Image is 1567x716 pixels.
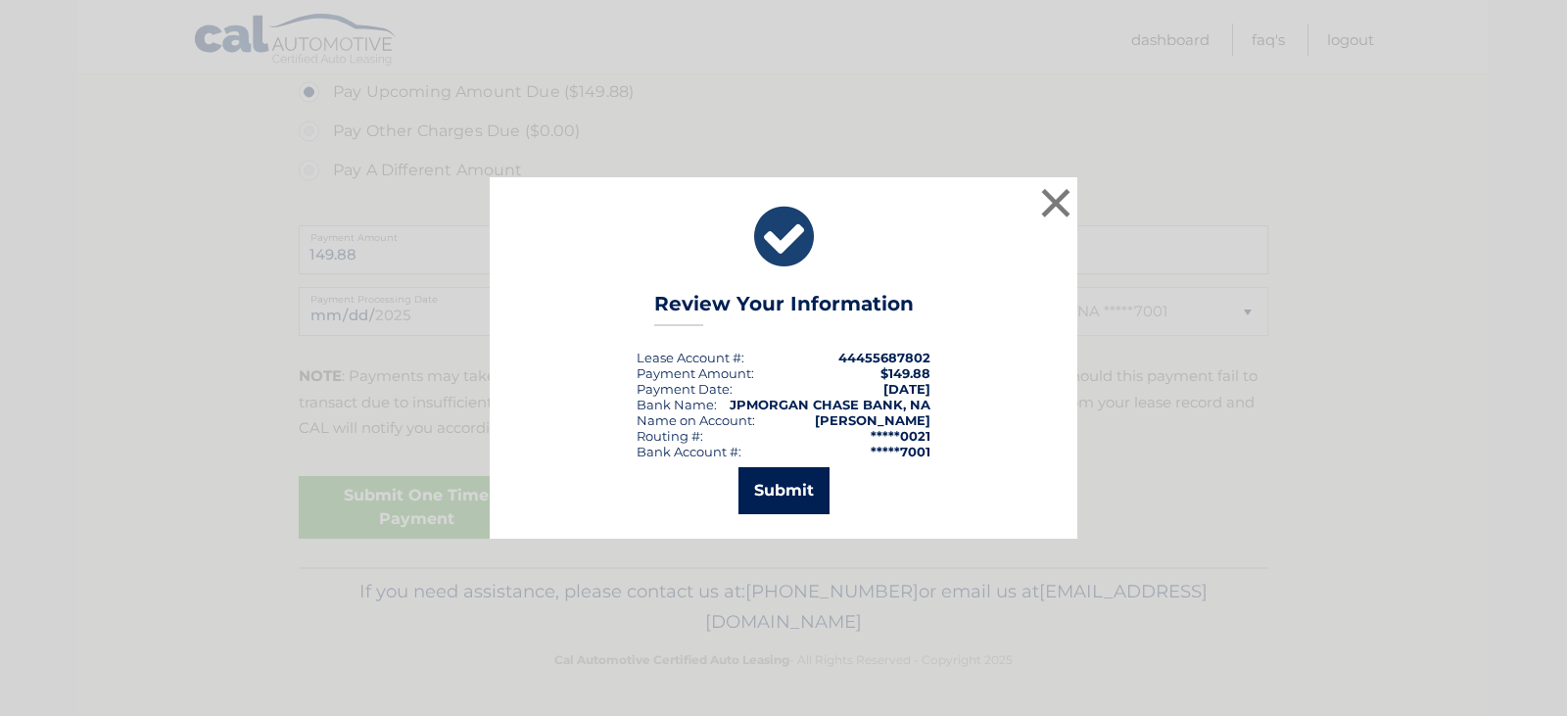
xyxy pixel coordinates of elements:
span: $149.88 [880,365,930,381]
div: : [637,381,733,397]
button: × [1036,183,1075,222]
div: Bank Name: [637,397,717,412]
strong: JPMORGAN CHASE BANK, NA [730,397,930,412]
div: Bank Account #: [637,444,741,459]
div: Name on Account: [637,412,755,428]
div: Routing #: [637,428,703,444]
button: Submit [738,467,830,514]
h3: Review Your Information [654,292,914,326]
strong: [PERSON_NAME] [815,412,930,428]
div: Payment Amount: [637,365,754,381]
strong: 44455687802 [838,350,930,365]
span: Payment Date [637,381,730,397]
span: [DATE] [883,381,930,397]
div: Lease Account #: [637,350,744,365]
